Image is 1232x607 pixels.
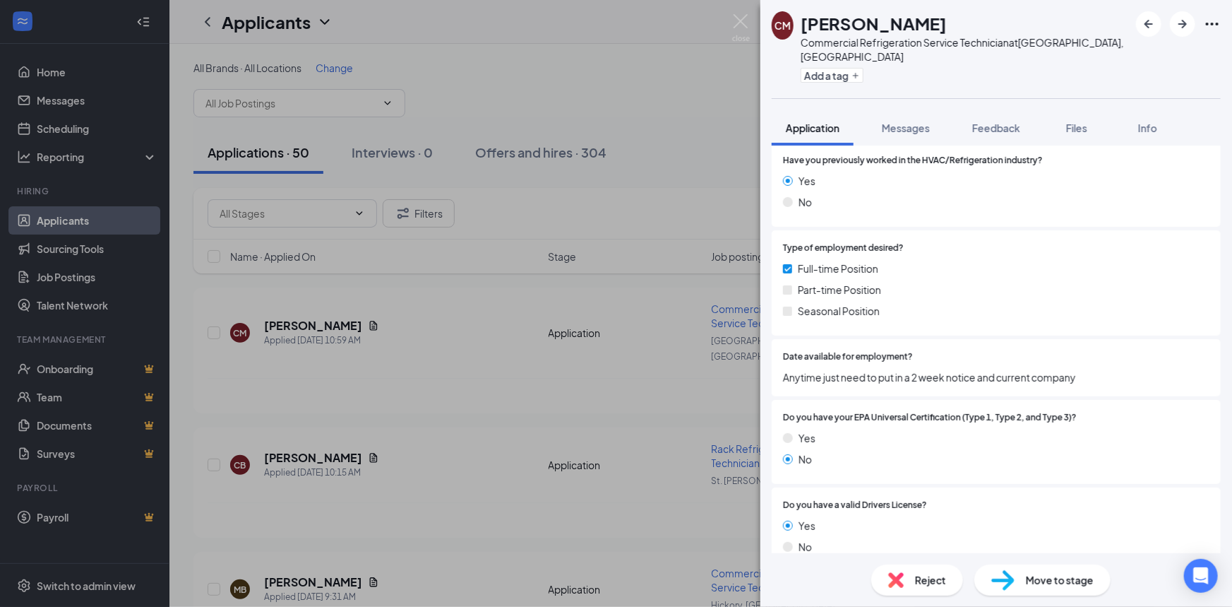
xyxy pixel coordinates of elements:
[783,154,1043,167] span: Have you previously worked in the HVAC/Refrigeration industry?
[801,35,1129,64] div: Commercial Refrigeration Service Technician at [GEOGRAPHIC_DATA], [GEOGRAPHIC_DATA]
[1184,559,1218,593] div: Open Intercom Messenger
[799,518,815,534] span: Yes
[783,350,913,364] span: Date available for employment?
[882,122,930,134] span: Messages
[799,430,815,446] span: Yes
[801,11,947,35] h1: [PERSON_NAME]
[798,303,880,319] span: Seasonal Position
[972,122,1020,134] span: Feedback
[798,261,878,276] span: Full-time Position
[799,539,812,555] span: No
[799,452,812,467] span: No
[915,572,946,588] span: Reject
[1026,572,1094,588] span: Move to stage
[783,242,904,255] span: Type of employment desired?
[801,68,863,83] button: PlusAdd a tag
[1174,16,1191,33] svg: ArrowRight
[783,499,927,512] span: Do you have a valid Drivers License?
[851,71,860,80] svg: Plus
[1140,16,1157,33] svg: ArrowLeftNew
[1138,122,1157,134] span: Info
[799,194,812,210] span: No
[1204,16,1221,33] svg: Ellipses
[1170,11,1195,37] button: ArrowRight
[1136,11,1161,37] button: ArrowLeftNew
[783,411,1077,425] span: Do you have your EPA Universal Certification (Type 1, Type 2, and Type 3)?
[786,122,839,134] span: Application
[775,18,791,33] div: CM
[799,173,815,189] span: Yes
[1066,122,1087,134] span: Files
[798,282,881,297] span: Part-time Position
[783,370,1209,385] span: Anytime just need to put in a 2 week notice and current company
